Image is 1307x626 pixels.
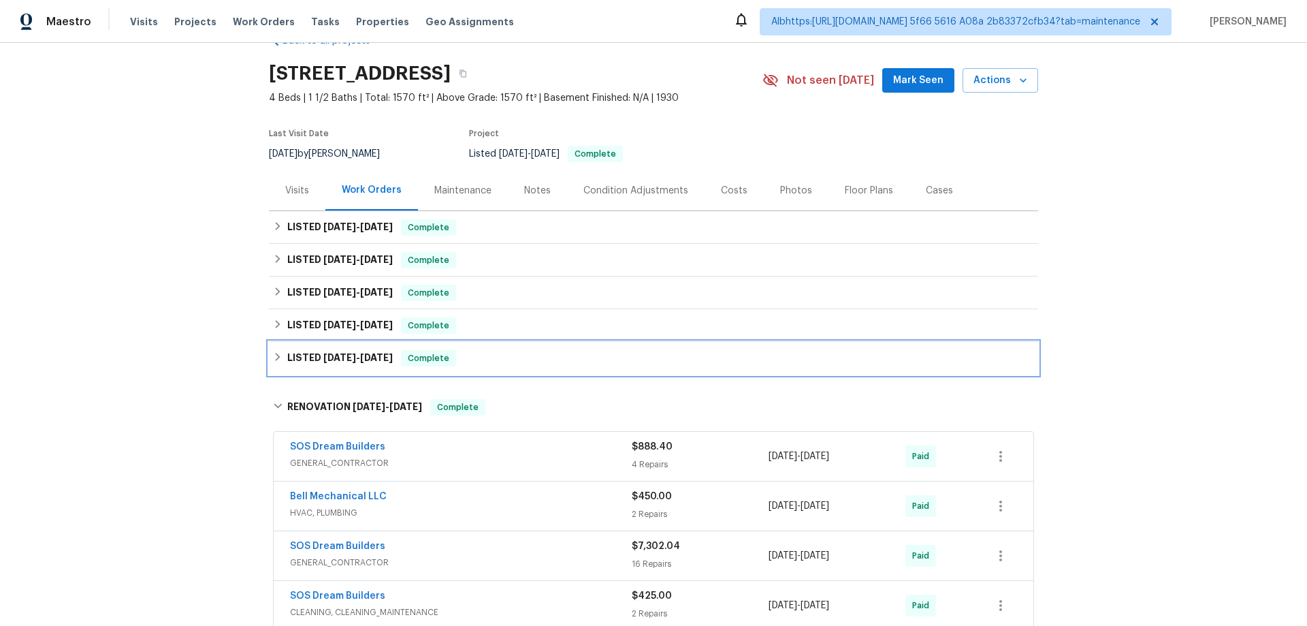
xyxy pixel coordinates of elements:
span: [DATE] [769,501,797,511]
span: Complete [402,351,455,365]
div: LISTED [DATE]-[DATE]Complete [269,277,1038,309]
div: Notes [524,184,551,198]
h6: LISTED [287,350,393,366]
span: - [769,549,829,563]
div: RENOVATION [DATE]-[DATE]Complete [269,386,1038,429]
span: Visits [130,15,158,29]
span: [DATE] [323,287,356,297]
span: 4 Beds | 1 1/2 Baths | Total: 1570 ft² | Above Grade: 1570 ft² | Basement Finished: N/A | 1930 [269,91,762,105]
span: [DATE] [269,149,297,159]
span: - [769,599,829,612]
a: Bell Mechanical LLC [290,492,387,501]
span: [DATE] [360,222,393,232]
h6: LISTED [287,219,393,236]
div: Maintenance [434,184,491,198]
h6: LISTED [287,252,393,268]
div: Costs [721,184,747,198]
div: Condition Adjustments [583,184,688,198]
span: - [323,222,393,232]
span: [DATE] [769,452,797,461]
div: 2 Repairs [632,507,769,521]
span: HVAC, PLUMBING [290,506,632,520]
span: Paid [912,549,935,563]
span: Projects [174,15,216,29]
div: by [PERSON_NAME] [269,146,396,162]
div: LISTED [DATE]-[DATE]Complete [269,244,1038,277]
span: GENERAL_CONTRACTOR [290,456,632,470]
span: $450.00 [632,492,672,501]
span: Not seen [DATE] [787,74,874,87]
span: Actions [973,72,1027,89]
span: Mark Seen [893,72,943,89]
span: Paid [912,599,935,612]
span: Project [469,129,499,138]
a: SOS Dream Builders [290,542,385,551]
div: Photos [780,184,812,198]
span: [DATE] [360,287,393,297]
span: Work Orders [233,15,295,29]
span: Maestro [46,15,91,29]
span: Complete [569,150,622,158]
span: [DATE] [323,255,356,264]
div: 4 Repairs [632,458,769,471]
div: LISTED [DATE]-[DATE]Complete [269,342,1038,375]
span: [DATE] [389,402,422,411]
span: Complete [432,401,484,414]
span: $425.00 [632,591,672,601]
span: - [769,499,829,513]
span: [DATE] [323,320,356,330]
span: [DATE] [531,149,560,159]
a: SOS Dream Builders [290,442,385,452]
span: Complete [402,319,455,332]
span: Complete [402,221,455,234]
h6: LISTED [287,285,393,301]
span: Listed [469,149,623,159]
span: [PERSON_NAME] [1204,15,1287,29]
h6: LISTED [287,317,393,334]
span: - [323,320,393,330]
span: [DATE] [801,551,829,561]
div: 16 Repairs [632,557,769,571]
span: [DATE] [323,353,356,362]
a: SOS Dream Builders [290,591,385,601]
span: [DATE] [801,601,829,610]
button: Actions [963,68,1038,93]
span: - [323,353,393,362]
span: - [769,450,829,463]
span: Paid [912,450,935,463]
h2: [STREET_ADDRESS] [269,67,451,80]
span: CLEANING, CLEANING_MAINTENANCE [290,606,632,619]
span: Albhttps:[URL][DOMAIN_NAME] 5f66 5616 A08a 2b83372cfb34?tab=maintenance [771,15,1140,29]
div: Floor Plans [845,184,893,198]
span: Complete [402,253,455,267]
span: [DATE] [769,551,797,561]
div: 2 Repairs [632,607,769,621]
span: Paid [912,499,935,513]
div: LISTED [DATE]-[DATE]Complete [269,309,1038,342]
div: Work Orders [342,183,402,197]
span: $888.40 [632,442,673,452]
span: [DATE] [801,452,829,461]
span: - [499,149,560,159]
button: Mark Seen [882,68,954,93]
span: Last Visit Date [269,129,329,138]
span: GENERAL_CONTRACTOR [290,556,632,569]
span: [DATE] [353,402,385,411]
span: [DATE] [360,353,393,362]
span: [DATE] [769,601,797,610]
span: - [323,287,393,297]
span: Tasks [311,17,340,27]
span: Properties [356,15,409,29]
span: [DATE] [360,320,393,330]
span: [DATE] [360,255,393,264]
h6: RENOVATION [287,399,422,416]
span: - [353,402,422,411]
span: [DATE] [801,501,829,511]
div: Visits [285,184,309,198]
span: Complete [402,286,455,300]
div: Cases [926,184,953,198]
span: $7,302.04 [632,542,680,551]
div: LISTED [DATE]-[DATE]Complete [269,211,1038,244]
button: Copy Address [451,61,475,86]
span: - [323,255,393,264]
